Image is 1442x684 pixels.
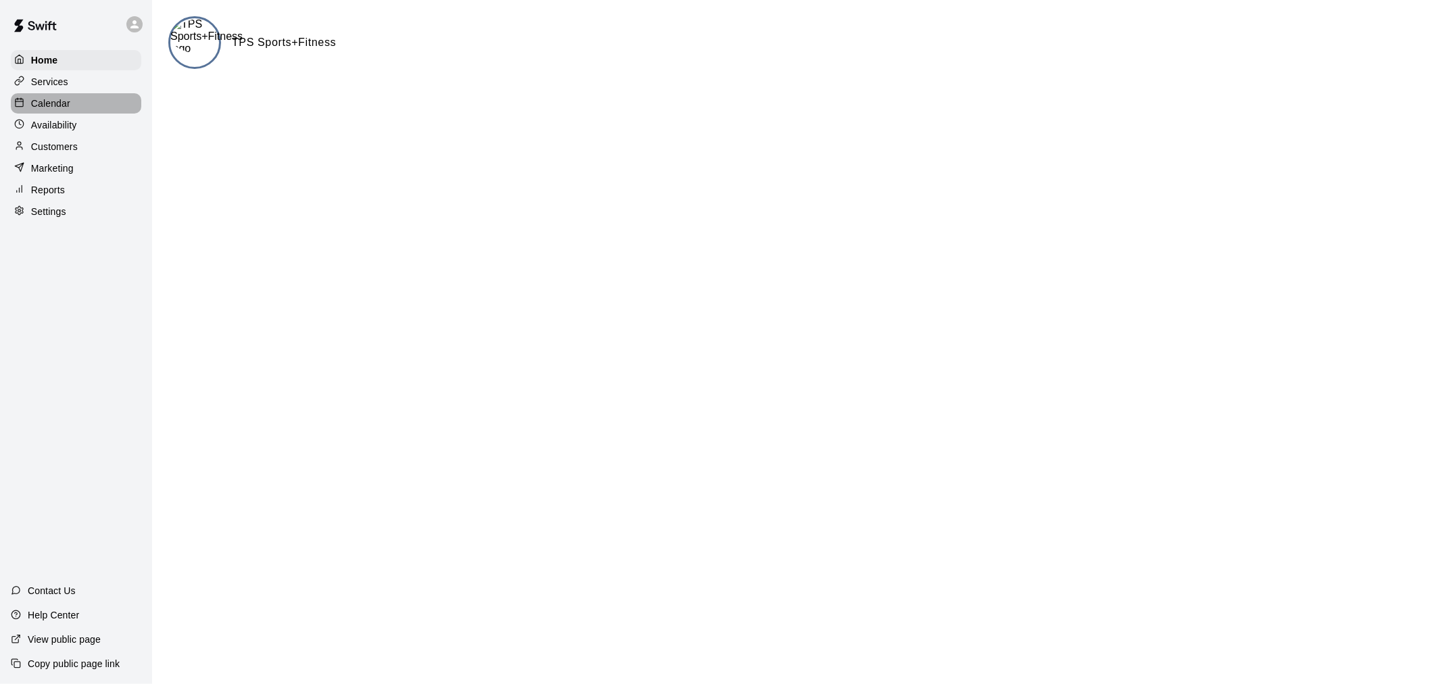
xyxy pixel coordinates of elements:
p: View public page [28,633,101,646]
p: Customers [31,140,78,153]
p: Contact Us [28,584,76,597]
p: Services [31,75,68,89]
p: Copy public page link [28,657,120,670]
a: Customers [11,137,141,157]
p: Calendar [31,97,70,110]
a: Services [11,72,141,92]
p: Marketing [31,162,74,175]
p: Help Center [28,608,79,622]
p: Home [31,53,58,67]
a: Home [11,50,141,70]
h6: TPS Sports+Fitness [232,34,336,51]
a: Reports [11,180,141,200]
p: Settings [31,205,66,218]
p: Reports [31,183,65,197]
p: Availability [31,118,77,132]
a: Settings [11,201,141,222]
a: Marketing [11,158,141,178]
a: Availability [11,115,141,135]
img: TPS Sports+Fitness logo [170,18,243,55]
a: Calendar [11,93,141,114]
